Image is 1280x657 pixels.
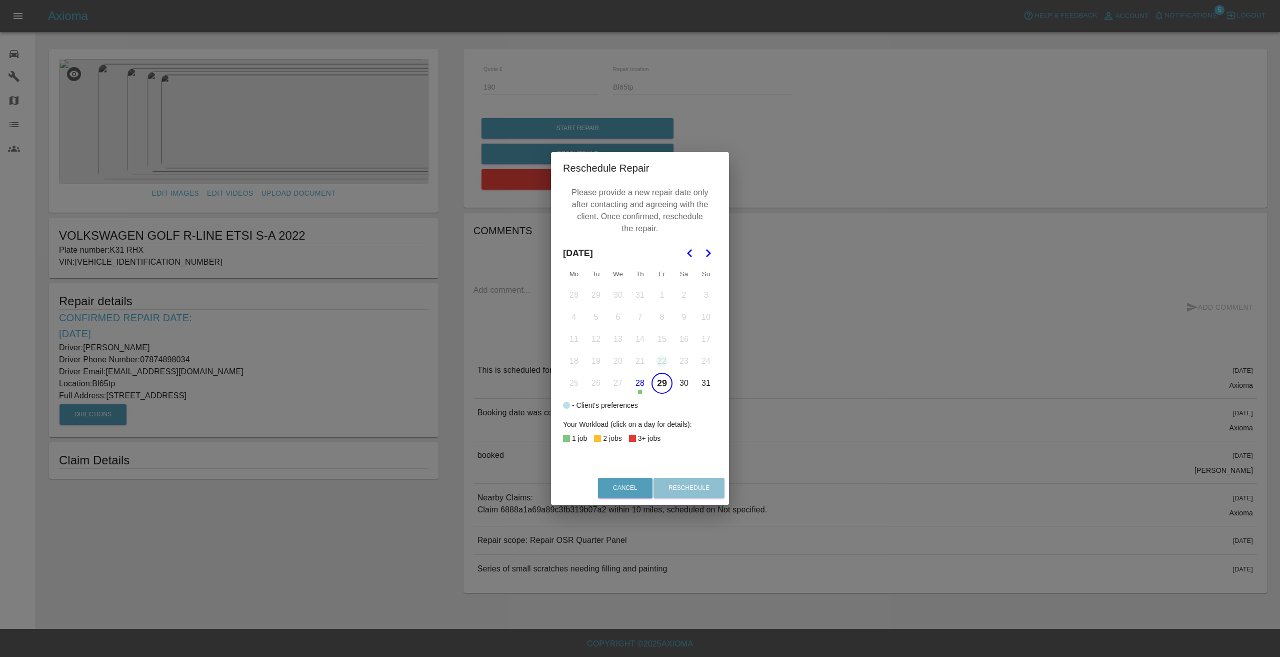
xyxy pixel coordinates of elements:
button: Saturday, August 30th, 2025 [673,373,694,394]
button: Monday, July 28th, 2025 [563,285,584,306]
button: Monday, August 25th, 2025 [563,373,584,394]
th: Monday [563,264,585,284]
button: Friday, August 8th, 2025 [651,307,672,328]
div: 3+ jobs [638,432,661,444]
button: Wednesday, August 27th, 2025 [607,373,628,394]
button: Cancel [598,478,652,498]
button: Thursday, August 14th, 2025 [629,329,650,350]
div: 1 job [572,432,587,444]
button: Friday, August 1st, 2025 [651,285,672,306]
button: Thursday, August 21st, 2025 [629,351,650,372]
th: Sunday [695,264,717,284]
button: Tuesday, August 26th, 2025 [585,373,606,394]
button: Thursday, July 31st, 2025 [629,285,650,306]
table: August 2025 [563,264,717,394]
button: Today, Thursday, August 28th, 2025 [629,373,650,394]
button: Sunday, August 3rd, 2025 [695,285,716,306]
button: Wednesday, July 30th, 2025 [607,285,628,306]
button: Thursday, August 7th, 2025 [629,307,650,328]
button: Sunday, August 24th, 2025 [695,351,716,372]
th: Thursday [629,264,651,284]
th: Friday [651,264,673,284]
button: Monday, August 4th, 2025 [563,307,584,328]
button: Saturday, August 16th, 2025 [673,329,694,350]
button: Sunday, August 31st, 2025 [695,373,716,394]
th: Wednesday [607,264,629,284]
div: Your Workload (click on a day for details): [563,418,717,430]
button: Tuesday, July 29th, 2025 [585,285,606,306]
button: Monday, August 18th, 2025 [563,351,584,372]
button: Go to the Next Month [699,244,717,262]
button: Friday, August 15th, 2025 [651,329,672,350]
button: Sunday, August 17th, 2025 [695,329,716,350]
button: Saturday, August 23rd, 2025 [673,351,694,372]
div: 2 jobs [603,432,621,444]
span: [DATE] [563,242,593,264]
p: Please provide a new repair date only after contacting and agreeing with the client. Once confirm... [568,184,712,237]
th: Saturday [673,264,695,284]
button: Monday, August 11th, 2025 [563,329,584,350]
button: Friday, August 29th, 2025, selected [651,373,672,394]
button: Wednesday, August 6th, 2025 [607,307,628,328]
button: Go to the Previous Month [681,244,699,262]
th: Tuesday [585,264,607,284]
button: Tuesday, August 12th, 2025 [585,329,606,350]
button: Tuesday, August 19th, 2025 [585,351,606,372]
button: Wednesday, August 20th, 2025 [607,351,628,372]
div: - Client's preferences [572,399,638,411]
button: Friday, August 22nd, 2025 [651,351,672,372]
button: Saturday, August 9th, 2025 [673,307,694,328]
button: Sunday, August 10th, 2025 [695,307,716,328]
button: Tuesday, August 5th, 2025 [585,307,606,328]
button: Wednesday, August 13th, 2025 [607,329,628,350]
button: Saturday, August 2nd, 2025 [673,285,694,306]
h2: Reschedule Repair [551,152,729,184]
